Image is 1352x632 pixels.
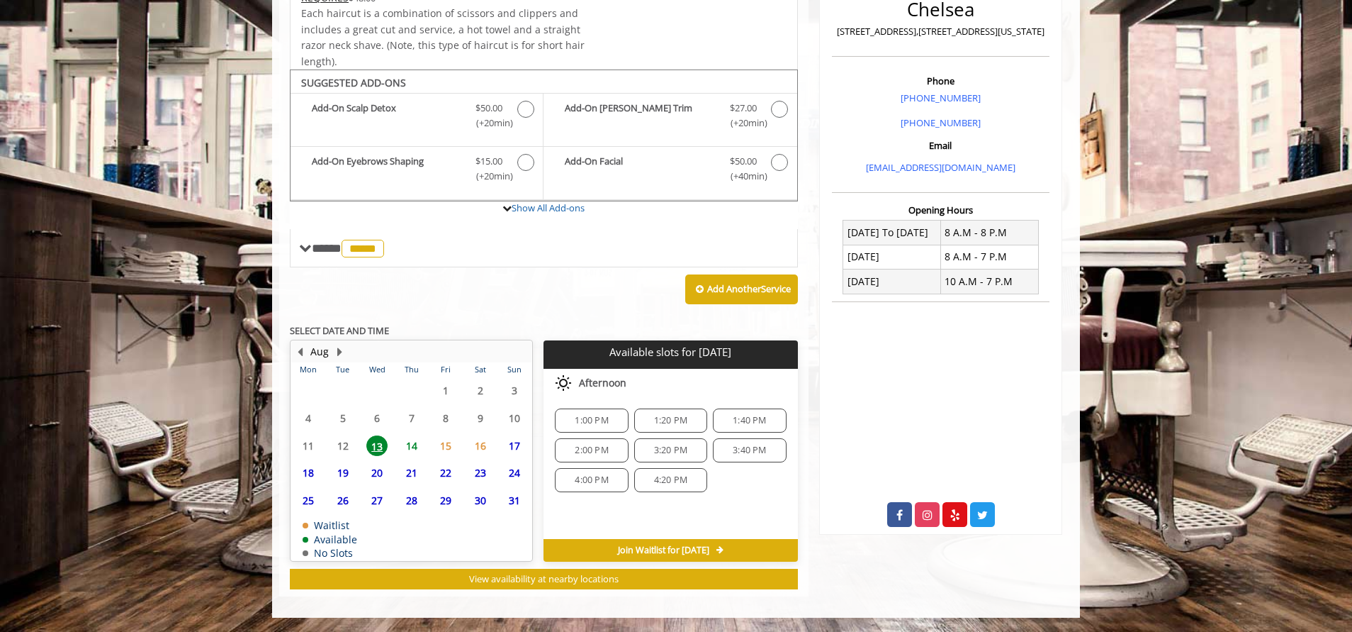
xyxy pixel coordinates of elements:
a: [PHONE_NUMBER] [901,92,981,104]
p: [STREET_ADDRESS],[STREET_ADDRESS][US_STATE] [835,24,1046,39]
b: Add-On Scalp Detox [312,101,461,131]
span: 13 [366,436,388,456]
span: 21 [401,462,422,483]
span: $50.00 [475,101,502,116]
td: Select day18 [291,460,325,487]
h3: Email [835,140,1046,150]
span: 28 [401,490,422,511]
div: The Made Man Haircut Add-onS [290,70,798,201]
span: Join Waitlist for [DATE] [618,545,709,556]
td: 8 A.M - 8 P.M [940,221,1038,245]
td: Select day31 [497,487,532,514]
th: Fri [429,362,463,377]
div: 3:20 PM [634,438,707,462]
span: View availability at nearby locations [469,572,619,585]
h3: Phone [835,76,1046,86]
div: 4:20 PM [634,468,707,492]
td: Select day14 [394,432,428,460]
h3: Opening Hours [832,205,1049,215]
div: 2:00 PM [555,438,628,462]
div: 1:40 PM [713,409,786,433]
td: Select day15 [429,432,463,460]
div: 4:00 PM [555,468,628,492]
span: 3:20 PM [654,445,687,456]
span: 30 [470,490,491,511]
span: (+20min ) [722,116,764,131]
span: 23 [470,462,491,483]
button: View availability at nearby locations [290,569,798,589]
td: Select day21 [394,460,428,487]
span: 3:40 PM [733,445,766,456]
a: Show All Add-ons [512,201,585,214]
th: Wed [360,362,394,377]
td: Select day27 [360,487,394,514]
td: Select day29 [429,487,463,514]
span: 16 [470,436,491,456]
span: Afternoon [579,377,626,389]
b: Add-On Facial [565,154,715,184]
button: Add AnotherService [685,275,798,304]
button: Aug [310,344,329,360]
span: (+20min ) [468,169,510,184]
span: $15.00 [475,154,502,169]
th: Thu [394,362,428,377]
b: SELECT DATE AND TIME [290,324,389,337]
td: Select day13 [360,432,394,460]
span: (+40min ) [722,169,764,184]
label: Add-On Scalp Detox [298,101,536,134]
td: Select day23 [463,460,497,487]
td: No Slots [303,548,357,558]
span: 4:20 PM [654,475,687,486]
th: Sat [463,362,497,377]
span: 26 [332,490,354,511]
td: Select day20 [360,460,394,487]
th: Tue [325,362,359,377]
td: [DATE] [843,245,941,269]
td: Select day25 [291,487,325,514]
a: [PHONE_NUMBER] [901,116,981,129]
td: Select day24 [497,460,532,487]
span: 17 [504,436,525,456]
span: 31 [504,490,525,511]
span: 4:00 PM [575,475,608,486]
span: Each haircut is a combination of scissors and clippers and includes a great cut and service, a ho... [301,6,585,67]
td: Select day22 [429,460,463,487]
div: 1:20 PM [634,409,707,433]
td: Waitlist [303,520,357,531]
span: 25 [298,490,319,511]
b: Add-On Eyebrows Shaping [312,154,461,184]
td: Select day19 [325,460,359,487]
span: 1:40 PM [733,415,766,426]
div: 1:00 PM [555,409,628,433]
span: 22 [435,462,456,483]
span: 2:00 PM [575,445,608,456]
span: 15 [435,436,456,456]
td: Select day26 [325,487,359,514]
div: 3:40 PM [713,438,786,462]
td: Select day16 [463,432,497,460]
span: 27 [366,490,388,511]
button: Next Month [334,344,345,360]
label: Add-On Facial [551,154,789,187]
th: Sun [497,362,532,377]
span: 14 [401,436,422,456]
span: $50.00 [730,154,757,169]
td: Select day17 [497,432,532,460]
span: 29 [435,490,456,511]
td: [DATE] [843,270,941,294]
img: afternoon slots [555,375,572,392]
label: Add-On Eyebrows Shaping [298,154,536,187]
span: 1:20 PM [654,415,687,426]
td: Available [303,534,357,545]
b: Add-On [PERSON_NAME] Trim [565,101,715,131]
label: Add-On Beard Trim [551,101,789,134]
td: Select day28 [394,487,428,514]
button: Previous Month [294,344,305,360]
span: 20 [366,462,388,483]
span: 19 [332,462,354,483]
td: Select day30 [463,487,497,514]
td: 8 A.M - 7 P.M [940,245,1038,269]
span: 1:00 PM [575,415,608,426]
b: SUGGESTED ADD-ONS [301,76,406,89]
